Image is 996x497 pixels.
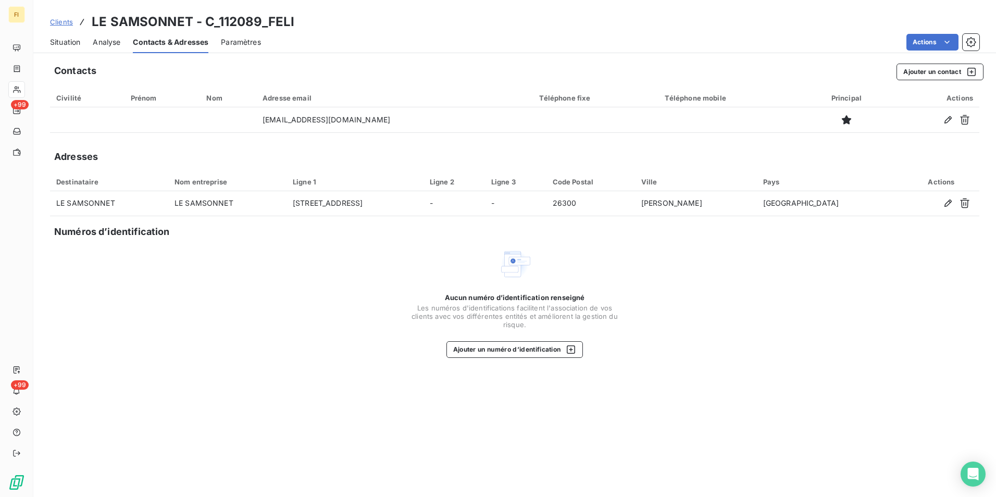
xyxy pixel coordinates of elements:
h5: Numéros d’identification [54,225,170,239]
h5: Contacts [54,64,96,78]
span: Clients [50,18,73,26]
div: Pays [763,178,897,186]
div: Adresse email [263,94,527,102]
span: Aucun numéro d’identification renseigné [445,293,585,302]
img: Empty state [498,247,531,281]
img: Logo LeanPay [8,474,25,491]
td: - [424,191,485,216]
div: Code Postal [553,178,629,186]
td: [GEOGRAPHIC_DATA] [757,191,903,216]
div: Prénom [131,94,194,102]
td: [STREET_ADDRESS] [287,191,424,216]
div: Ligne 3 [491,178,540,186]
div: Destinataire [56,178,162,186]
td: LE SAMSONNET [168,191,287,216]
button: Ajouter un numéro d’identification [446,341,583,358]
div: Téléphone fixe [539,94,652,102]
h5: Adresses [54,150,98,164]
button: Ajouter un contact [897,64,983,80]
span: Paramètres [221,37,261,47]
button: Actions [906,34,958,51]
span: +99 [11,100,29,109]
div: Ligne 1 [293,178,417,186]
div: Nom entreprise [175,178,280,186]
div: Téléphone mobile [665,94,798,102]
div: Actions [895,94,973,102]
div: Open Intercom Messenger [961,462,986,487]
a: Clients [50,17,73,27]
span: Les numéros d'identifications facilitent l'association de vos clients avec vos différentes entité... [410,304,619,329]
h3: LE SAMSONNET - C_112089_FELI [92,13,294,31]
div: FI [8,6,25,23]
td: [EMAIL_ADDRESS][DOMAIN_NAME] [256,107,533,132]
td: LE SAMSONNET [50,191,168,216]
div: Ville [641,178,751,186]
div: Nom [206,94,250,102]
span: Contacts & Adresses [133,37,208,47]
td: - [485,191,546,216]
td: [PERSON_NAME] [635,191,757,216]
span: +99 [11,380,29,390]
div: Actions [910,178,973,186]
td: 26300 [546,191,635,216]
div: Civilité [56,94,118,102]
span: Situation [50,37,80,47]
div: Ligne 2 [430,178,479,186]
span: Analyse [93,37,120,47]
div: Principal [811,94,883,102]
